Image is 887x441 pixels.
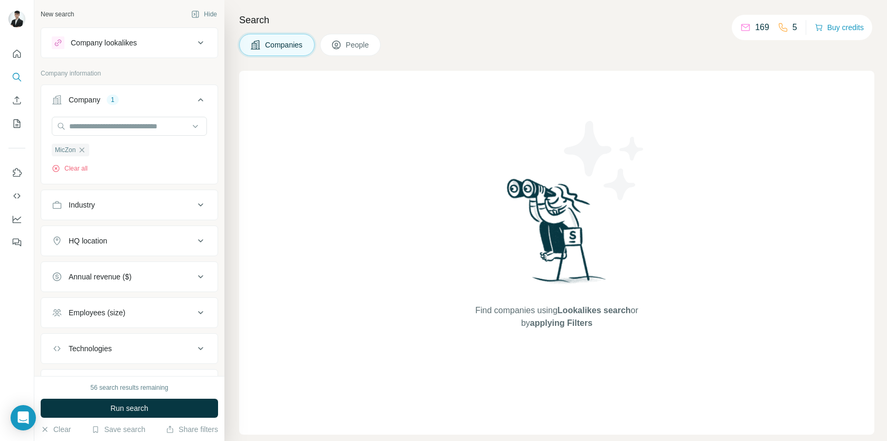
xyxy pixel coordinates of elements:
[41,336,218,361] button: Technologies
[41,192,218,218] button: Industry
[502,176,612,294] img: Surfe Illustration - Woman searching with binoculars
[41,264,218,289] button: Annual revenue ($)
[8,11,25,27] img: Avatar
[815,20,864,35] button: Buy credits
[11,405,36,430] div: Open Intercom Messenger
[8,91,25,110] button: Enrich CSV
[107,95,119,105] div: 1
[184,6,224,22] button: Hide
[41,10,74,19] div: New search
[8,44,25,63] button: Quick start
[792,21,797,34] p: 5
[71,37,137,48] div: Company lookalikes
[41,424,71,435] button: Clear
[110,403,148,414] span: Run search
[8,114,25,133] button: My lists
[8,163,25,182] button: Use Surfe on LinkedIn
[8,186,25,205] button: Use Surfe API
[90,383,168,392] div: 56 search results remaining
[239,13,874,27] h4: Search
[8,210,25,229] button: Dashboard
[41,87,218,117] button: Company1
[69,236,107,246] div: HQ location
[265,40,304,50] span: Companies
[69,200,95,210] div: Industry
[8,233,25,252] button: Feedback
[472,304,641,330] span: Find companies using or by
[557,113,652,208] img: Surfe Illustration - Stars
[69,95,100,105] div: Company
[69,271,131,282] div: Annual revenue ($)
[41,372,218,397] button: Keywords
[41,300,218,325] button: Employees (size)
[8,68,25,87] button: Search
[41,69,218,78] p: Company information
[41,30,218,55] button: Company lookalikes
[558,306,631,315] span: Lookalikes search
[52,164,88,173] button: Clear all
[69,307,125,318] div: Employees (size)
[166,424,218,435] button: Share filters
[530,318,592,327] span: applying Filters
[55,145,76,155] span: MicZon
[69,343,112,354] div: Technologies
[41,399,218,418] button: Run search
[346,40,370,50] span: People
[91,424,145,435] button: Save search
[41,228,218,254] button: HQ location
[755,21,769,34] p: 169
